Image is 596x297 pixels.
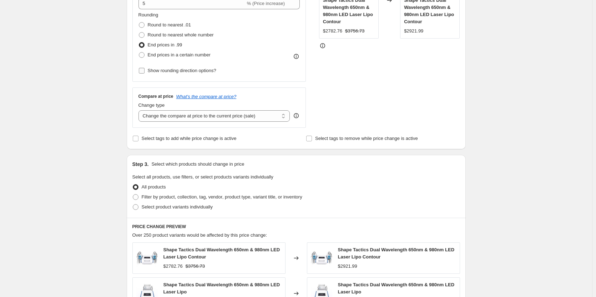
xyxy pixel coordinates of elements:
div: $2921.99 [338,263,357,270]
span: Round to nearest .01 [148,22,191,27]
span: Shape Tactics Dual Wavelength 650nm & 980nm LED Laser Lipo Contour [163,247,280,260]
h2: Step 3. [132,161,149,168]
span: % (Price increase) [247,1,285,6]
img: shape-tactics-dual-wavelength-650nm-980nm-laser-body-contouring-machine-yhcm16201-997562_80x.jpg [136,247,158,269]
h3: Compare at price [138,94,173,99]
span: Change type [138,102,165,108]
span: Rounding [138,12,158,17]
div: $2782.76 [163,263,183,270]
span: All products [142,184,166,190]
div: $2782.76 [323,27,342,35]
strike: $3756.73 [186,263,205,270]
span: Select tags to add while price change is active [142,136,237,141]
span: Select all products, use filters, or select products variants individually [132,174,273,180]
span: Select tags to remove while price change is active [315,136,418,141]
span: Show rounding direction options? [148,68,216,73]
div: help [293,112,300,119]
span: Shape Tactics Dual Wavelength 650nm & 980nm LED Laser Lipo Contour [338,247,455,260]
img: shape-tactics-dual-wavelength-650nm-980nm-laser-body-contouring-machine-yhcm16201-997562_80x.jpg [311,247,332,269]
span: Shape Tactics Dual Wavelength 650nm & 980nm LED Laser Lipo [163,282,280,295]
span: End prices in .99 [148,42,182,47]
span: Select product variants individually [142,204,213,210]
strike: $3756.73 [345,27,364,35]
button: What's the compare at price? [176,94,237,99]
h6: PRICE CHANGE PREVIEW [132,224,460,230]
span: Shape Tactics Dual Wavelength 650nm & 980nm LED Laser Lipo [338,282,455,295]
div: $2921.99 [404,27,423,35]
span: Over 250 product variants would be affected by this price change: [132,232,267,238]
p: Select which products should change in price [151,161,244,168]
span: Filter by product, collection, tag, vendor, product type, variant title, or inventory [142,194,302,200]
span: End prices in a certain number [148,52,211,57]
span: Round to nearest whole number [148,32,214,37]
